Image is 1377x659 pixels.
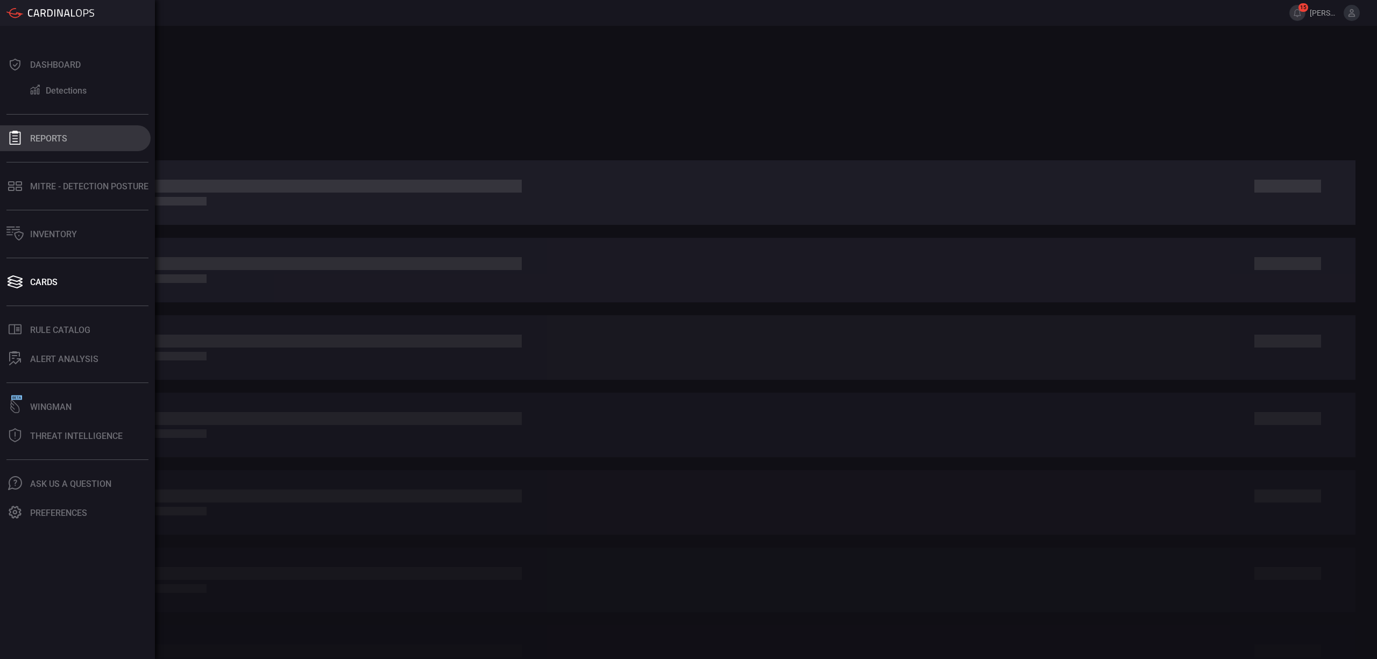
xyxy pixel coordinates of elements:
[30,133,67,144] div: Reports
[30,508,87,518] div: Preferences
[30,277,58,287] div: Cards
[30,60,81,70] div: Dashboard
[30,354,98,364] div: ALERT ANALYSIS
[30,181,148,192] div: MITRE - Detection Posture
[30,325,90,335] div: Rule Catalog
[30,402,72,412] div: Wingman
[30,431,123,441] div: Threat Intelligence
[46,86,87,96] div: Detections
[30,479,111,489] div: Ask Us A Question
[1310,9,1339,17] span: [PERSON_NAME].nsonga
[1298,3,1308,12] span: 15
[1289,5,1305,21] button: 15
[30,229,77,239] div: Inventory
